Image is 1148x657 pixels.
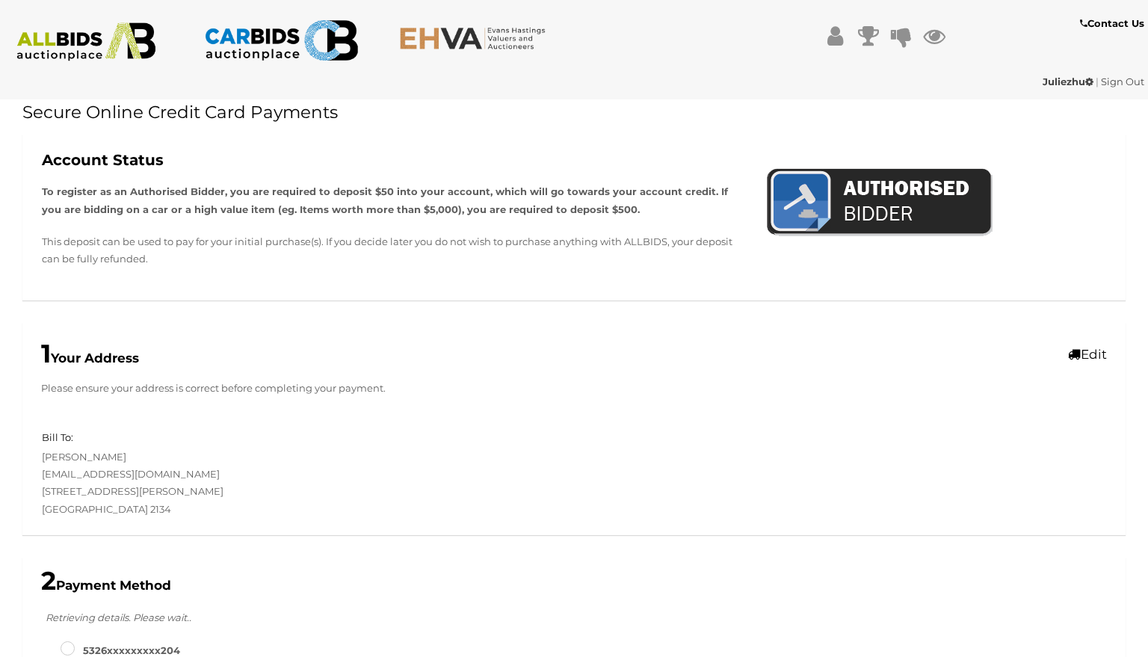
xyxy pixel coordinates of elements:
[1080,15,1148,32] a: Contact Us
[41,578,171,593] b: Payment Method
[1043,75,1093,87] strong: Juliezhu
[9,22,164,61] img: ALLBIDS.com.au
[41,351,139,365] b: Your Address
[399,26,555,50] img: EHVA.com.au
[41,380,1107,397] p: Please ensure your address is correct before completing your payment.
[42,432,73,442] h5: Bill To:
[42,233,744,268] p: This deposit can be used to pay for your initial purchase(s). If you decide later you do not wish...
[46,611,191,623] i: Retrieving details. Please wait..
[1080,17,1144,29] b: Contact Us
[204,15,359,66] img: CARBIDS.com.au
[42,185,728,215] strong: To register as an Authorised Bidder, you are required to deposit $50 into your account, which wil...
[766,167,993,240] img: AuthorisedBidder.png
[41,565,56,596] span: 2
[31,429,574,518] div: [PERSON_NAME] [EMAIL_ADDRESS][DOMAIN_NAME] [STREET_ADDRESS][PERSON_NAME] [GEOGRAPHIC_DATA] 2134
[1101,75,1144,87] a: Sign Out
[22,103,1126,122] h1: Secure Online Credit Card Payments
[42,151,164,169] b: Account Status
[1096,75,1099,87] span: |
[1043,75,1096,87] a: Juliezhu
[1068,347,1107,362] a: Edit
[41,338,51,369] span: 1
